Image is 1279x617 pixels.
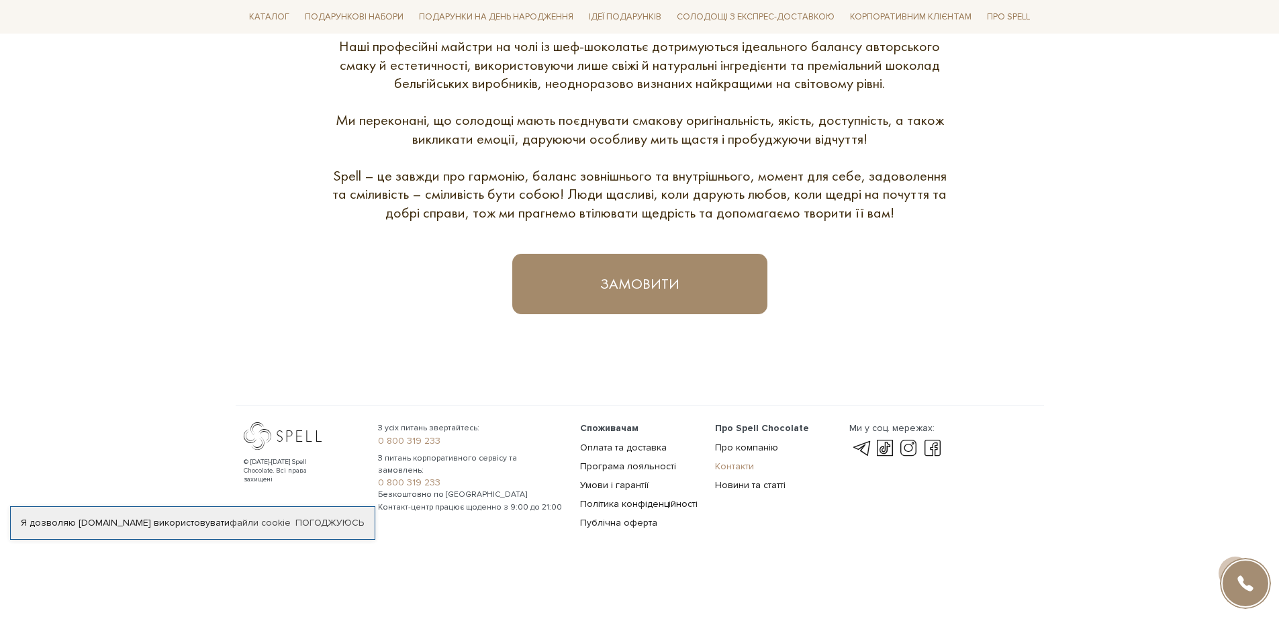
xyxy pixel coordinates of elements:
a: instagram [897,440,920,457]
a: Замовити [512,254,767,314]
div: Ми у соц. мережах: [849,422,943,434]
a: Солодощі з експрес-доставкою [671,5,840,28]
span: Подарункові набори [299,7,409,28]
span: Подарунки на День народження [414,7,579,28]
span: Контакт-центр працює щоденно з 9:00 до 21:00 [378,502,564,514]
span: З усіх питань звертайтесь: [378,422,564,434]
div: Я дозволяю [DOMAIN_NAME] використовувати [11,517,375,529]
span: Безкоштовно по [GEOGRAPHIC_DATA] [378,489,564,501]
span: Ідеї подарунків [583,7,667,28]
a: Контакти [715,461,754,472]
a: tik-tok [873,440,896,457]
a: Публічна оферта [580,517,657,528]
a: Політика конфіденційності [580,498,698,510]
a: Новини та статті [715,479,786,491]
span: Каталог [244,7,295,28]
a: facebook [921,440,944,457]
a: Програма лояльності [580,461,676,472]
a: Корпоративним клієнтам [845,5,977,28]
a: Погоджуюсь [295,517,364,529]
a: 0 800 319 233 [378,435,564,447]
span: Про Spell [982,7,1035,28]
span: З питань корпоративного сервісу та замовлень: [378,453,564,477]
a: Про компанію [715,442,778,453]
a: Умови і гарантії [580,479,649,491]
a: Оплата та доставка [580,442,667,453]
a: telegram [849,440,872,457]
div: © [DATE]-[DATE] Spell Chocolate. Всі права захищені [244,458,334,484]
span: Про Spell Chocolate [715,422,809,434]
a: 0 800 319 233 [378,477,564,489]
span: Споживачам [580,422,638,434]
a: файли cookie [230,517,291,528]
